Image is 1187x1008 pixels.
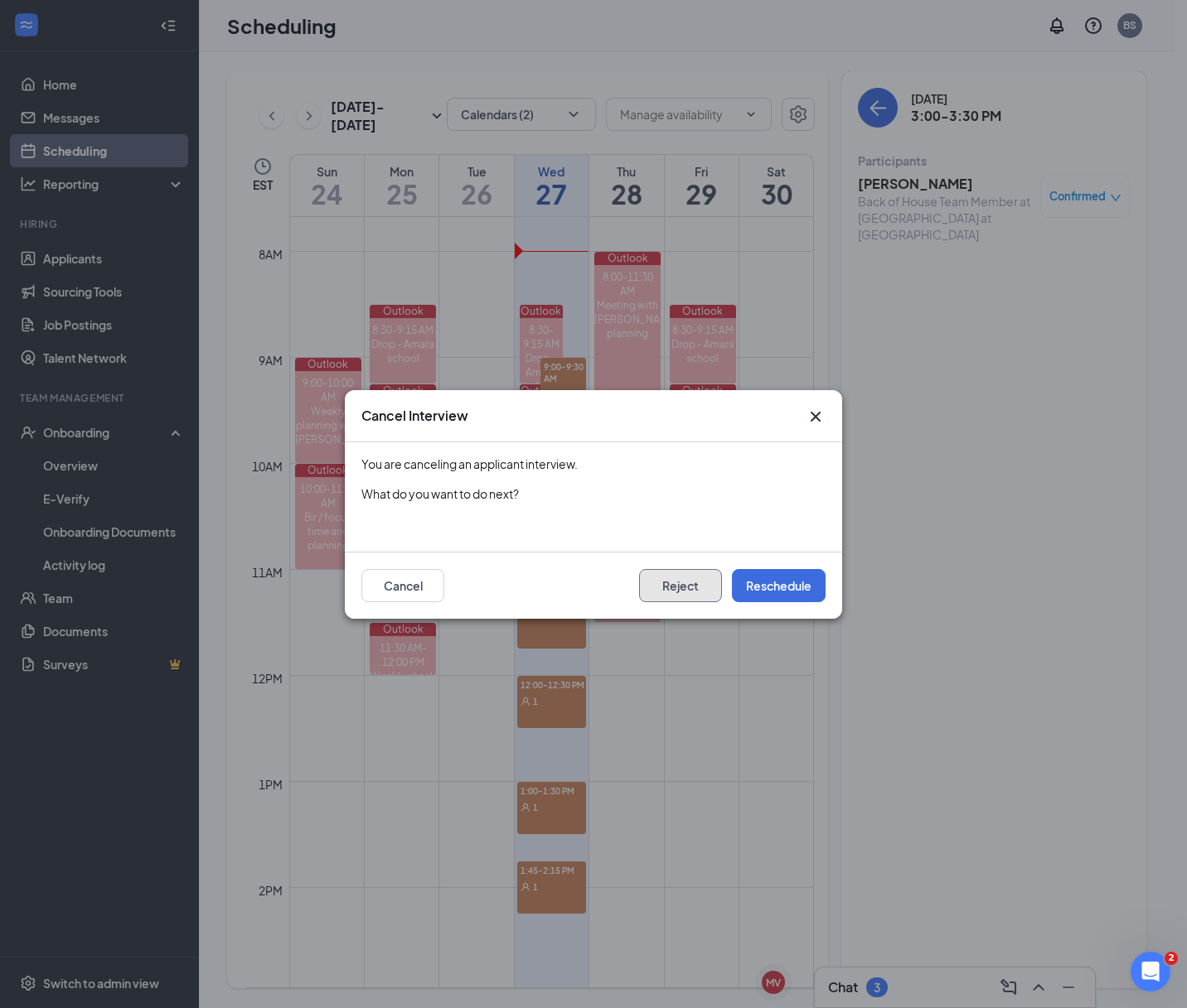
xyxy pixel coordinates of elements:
button: Reject [639,569,722,602]
h3: Cancel Interview [361,407,468,425]
svg: Cross [806,407,826,427]
button: Close [806,407,826,427]
iframe: Intercom live chat [1131,952,1170,991]
div: You are canceling an applicant interview. [361,456,826,472]
div: What do you want to do next? [361,485,826,502]
button: Reschedule [732,569,826,602]
span: 2 [1165,952,1178,965]
button: Cancel [361,569,444,602]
